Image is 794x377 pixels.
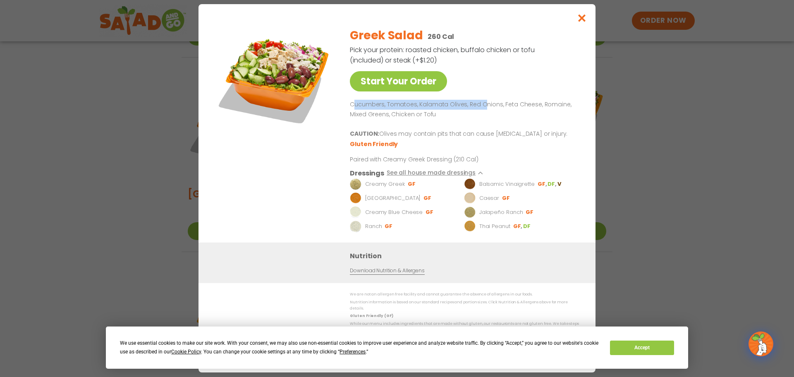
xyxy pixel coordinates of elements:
li: GF [538,181,548,188]
img: Dressing preview image for Creamy Greek [350,179,361,190]
div: Cookie Consent Prompt [106,327,688,369]
p: While our menu includes ingredients that are made without gluten, our restaurants are not gluten ... [350,321,579,334]
img: Dressing preview image for Ranch [350,221,361,233]
p: Olives may contain pits that can cause [MEDICAL_DATA] or injury. [350,130,576,139]
li: GF [502,195,511,202]
li: GF [385,223,393,231]
button: See all house made dressings [387,168,487,179]
img: wpChatIcon [749,332,772,355]
li: GF [513,223,523,231]
li: DF [548,181,557,188]
li: GF [526,209,534,216]
h3: Dressings [350,168,384,179]
button: Close modal [569,4,595,32]
p: Creamy Greek [365,180,405,189]
li: DF [523,223,531,231]
span: Preferences [340,349,366,355]
img: Dressing preview image for Jalapeño Ranch [464,207,476,219]
img: Dressing preview image for Balsamic Vinaigrette [464,179,476,190]
div: We use essential cookies to make our site work. With your consent, we may also use non-essential ... [120,339,600,356]
li: Gluten Friendly [350,140,399,149]
img: Dressing preview image for Creamy Blue Cheese [350,207,361,219]
p: Creamy Blue Cheese [365,209,423,217]
p: Ranch [365,223,382,231]
p: [GEOGRAPHIC_DATA] [365,195,421,203]
button: Accept [610,341,674,355]
li: V [557,181,562,188]
img: Featured product photo for Greek Salad [217,21,333,137]
p: Caesar [479,195,499,203]
b: CAUTION: [350,130,379,138]
strong: Gluten Friendly (GF) [350,314,393,319]
li: GF [408,181,416,188]
img: Dressing preview image for Thai Peanut [464,221,476,233]
p: Cucumbers, Tomatoes, Kalamata Olives, Red Onions, Feta Cheese, Romaine, Mixed Greens, Chicken or ... [350,100,576,120]
p: Jalapeño Ranch [479,209,523,217]
span: Cookie Policy [171,349,201,355]
a: Start Your Order [350,71,447,91]
p: 260 Cal [428,31,454,42]
p: We are not an allergen free facility and cannot guarantee the absence of allergens in our foods. [350,292,579,298]
p: Balsamic Vinaigrette [479,180,535,189]
p: Pick your protein: roasted chicken, buffalo chicken or tofu (included) or steak (+$1.20) [350,45,536,65]
p: Nutrition information is based on our standard recipes and portion sizes. Click Nutrition & Aller... [350,299,579,312]
h2: Greek Salad [350,27,423,44]
p: Paired with Creamy Greek Dressing (210 Cal) [350,156,503,164]
li: GF [426,209,434,216]
a: Download Nutrition & Allergens [350,267,424,275]
li: GF [423,195,432,202]
img: Dressing preview image for BBQ Ranch [350,193,361,204]
p: Thai Peanut [479,223,510,231]
img: Dressing preview image for Caesar [464,193,476,204]
h3: Nutrition [350,251,583,262]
